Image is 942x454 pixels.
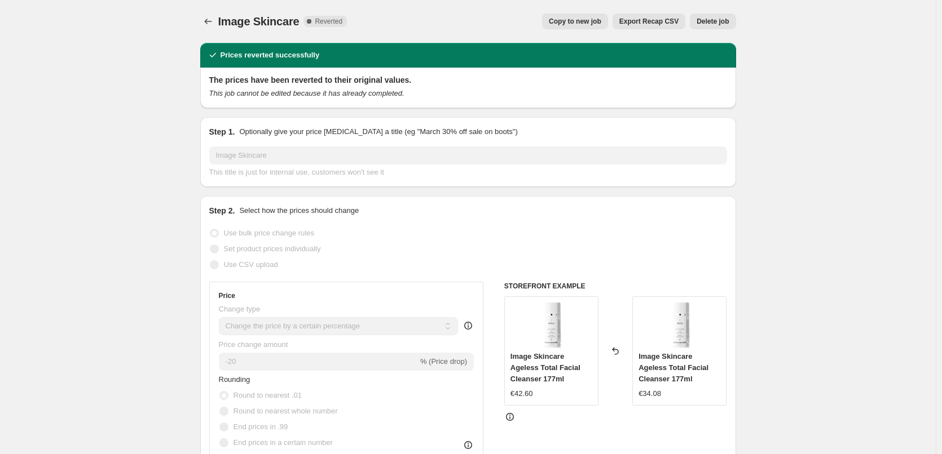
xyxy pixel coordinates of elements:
[234,407,338,415] span: Round to nearest whole number
[542,14,608,29] button: Copy to new job
[690,14,736,29] button: Delete job
[200,14,216,29] button: Price change jobs
[209,168,384,176] span: This title is just for internal use, customers won't see it
[420,357,467,366] span: % (Price drop)
[218,15,300,28] span: Image Skincare
[549,17,601,26] span: Copy to new job
[209,74,727,86] h2: The prices have been reverted to their original values.
[697,17,729,26] span: Delete job
[463,320,474,331] div: help
[219,291,235,300] h3: Price
[234,438,333,447] span: End prices in a certain number
[224,244,321,253] span: Set product prices individually
[219,353,418,371] input: -15
[234,391,302,399] span: Round to nearest .01
[510,389,533,398] span: €42.60
[504,282,727,291] h6: STOREFRONT EXAMPLE
[224,229,314,237] span: Use bulk price change rules
[639,352,708,383] span: Image Skincare Ageless Total Facial Cleanser 177ml
[613,14,685,29] button: Export Recap CSV
[209,89,404,97] i: This job cannot be edited because it has already completed.
[219,375,250,384] span: Rounding
[221,50,320,61] h2: Prices reverted successfully
[639,389,661,398] span: €34.08
[209,146,727,164] input: 30% off holiday sale
[234,422,288,431] span: End prices in .99
[209,126,235,137] h2: Step 1.
[510,352,580,383] span: Image Skincare Ageless Total Facial Cleanser 177ml
[619,17,679,26] span: Export Recap CSV
[239,126,517,137] p: Optionally give your price [MEDICAL_DATA] a title (eg "March 30% off sale on boots")
[529,302,574,348] img: image-skincare-ageless-total-facial-cleanser-177ml-171732_80x.png
[219,305,261,313] span: Change type
[239,205,359,216] p: Select how the prices should change
[219,340,288,349] span: Price change amount
[224,260,278,269] span: Use CSV upload
[315,17,342,26] span: Reverted
[657,302,702,348] img: image-skincare-ageless-total-facial-cleanser-177ml-171732_80x.png
[209,205,235,216] h2: Step 2.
